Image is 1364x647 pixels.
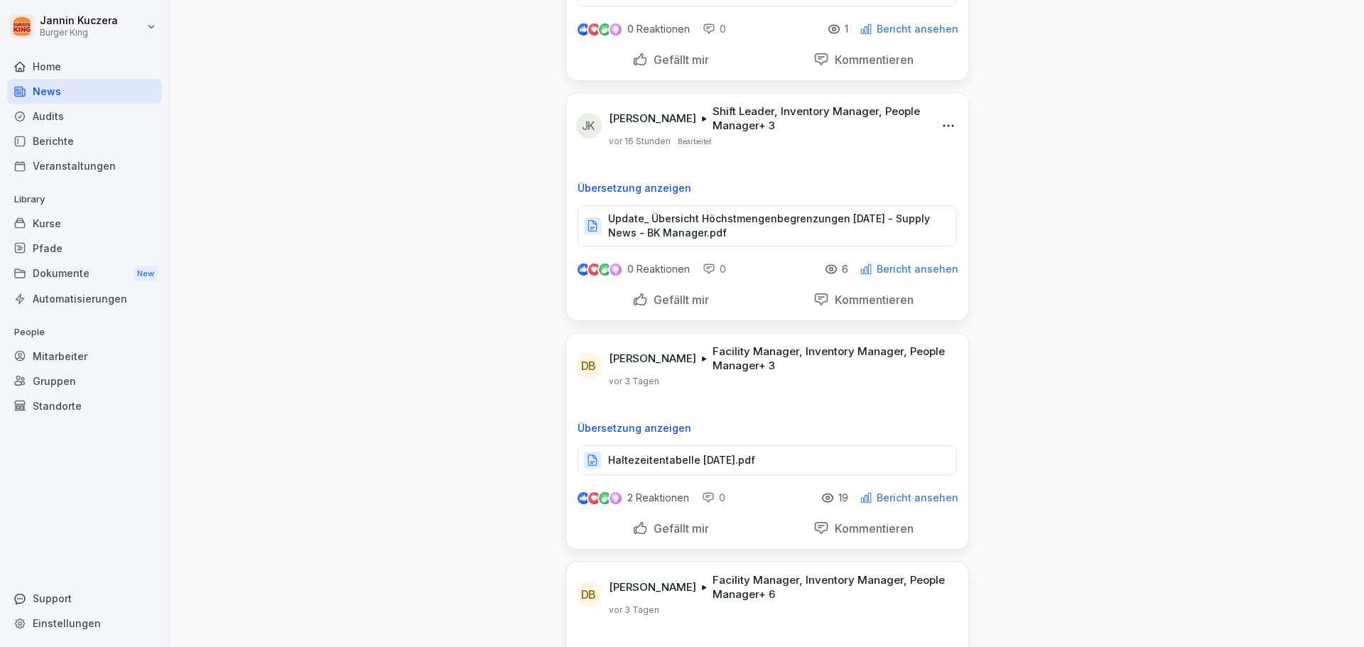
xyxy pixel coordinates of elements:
[7,321,162,344] p: People
[7,586,162,611] div: Support
[576,582,602,607] div: DB
[877,23,958,35] p: Bericht ansehen
[703,22,726,36] div: 0
[713,573,951,602] p: Facility Manager, Inventory Manager, People Manager + 6
[7,236,162,261] a: Pfade
[648,521,709,535] p: Gefällt mir
[648,53,709,67] p: Gefällt mir
[576,353,602,379] div: DB
[608,212,942,240] p: Update_ Übersicht Höchstmengenbegrenzungen [DATE] - Supply News - BK Manager.pdf
[578,223,957,237] a: Update_ Übersicht Höchstmengenbegrenzungen [DATE] - Supply News - BK Manager.pdf
[40,15,118,27] p: Jannin Kuczera
[702,491,725,505] div: 0
[713,344,951,373] p: Facility Manager, Inventory Manager, People Manager + 3
[578,23,589,35] img: like
[713,104,925,133] p: Shift Leader, Inventory Manager, People Manager + 3
[578,263,589,275] img: like
[7,79,162,104] a: News
[678,136,711,147] p: Bearbeitet
[877,492,958,504] p: Bericht ansehen
[40,28,118,38] p: Burger King
[7,286,162,311] a: Automatisierungen
[589,493,600,504] img: love
[599,23,611,36] img: celebrate
[610,23,622,36] img: inspiring
[609,376,659,387] p: vor 3 Tagen
[589,24,600,35] img: love
[7,344,162,369] a: Mitarbeiter
[829,53,914,67] p: Kommentieren
[627,492,689,504] p: 2 Reaktionen
[838,492,848,504] p: 19
[609,136,671,147] p: vor 16 Stunden
[7,188,162,211] p: Library
[877,263,958,275] p: Bericht ansehen
[7,261,162,287] div: Dokumente
[578,457,957,472] a: Haltezeitentabelle [DATE].pdf
[578,492,589,504] img: like
[7,369,162,393] a: Gruppen
[648,293,709,307] p: Gefällt mir
[829,293,914,307] p: Kommentieren
[589,264,600,275] img: love
[627,263,690,275] p: 0 Reaktionen
[829,521,914,535] p: Kommentieren
[7,153,162,178] a: Veranstaltungen
[609,604,659,616] p: vor 3 Tagen
[608,453,755,467] p: Haltezeitentabelle [DATE].pdf
[599,492,611,504] img: celebrate
[703,262,726,276] div: 0
[627,23,690,35] p: 0 Reaktionen
[578,183,957,194] p: Übersetzung anzeigen
[134,266,158,282] div: New
[576,113,602,138] div: JK
[609,112,696,126] p: [PERSON_NAME]
[7,393,162,418] a: Standorte
[845,23,848,35] p: 1
[7,211,162,236] a: Kurse
[609,580,696,594] p: [PERSON_NAME]
[842,263,848,275] p: 6
[610,263,622,276] img: inspiring
[578,423,957,434] p: Übersetzung anzeigen
[7,129,162,153] a: Berichte
[7,104,162,129] a: Audits
[610,491,622,504] img: inspiring
[7,54,162,79] a: Home
[7,611,162,636] a: Einstellungen
[599,263,611,276] img: celebrate
[609,352,696,366] p: [PERSON_NAME]
[7,261,162,287] a: DokumenteNew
